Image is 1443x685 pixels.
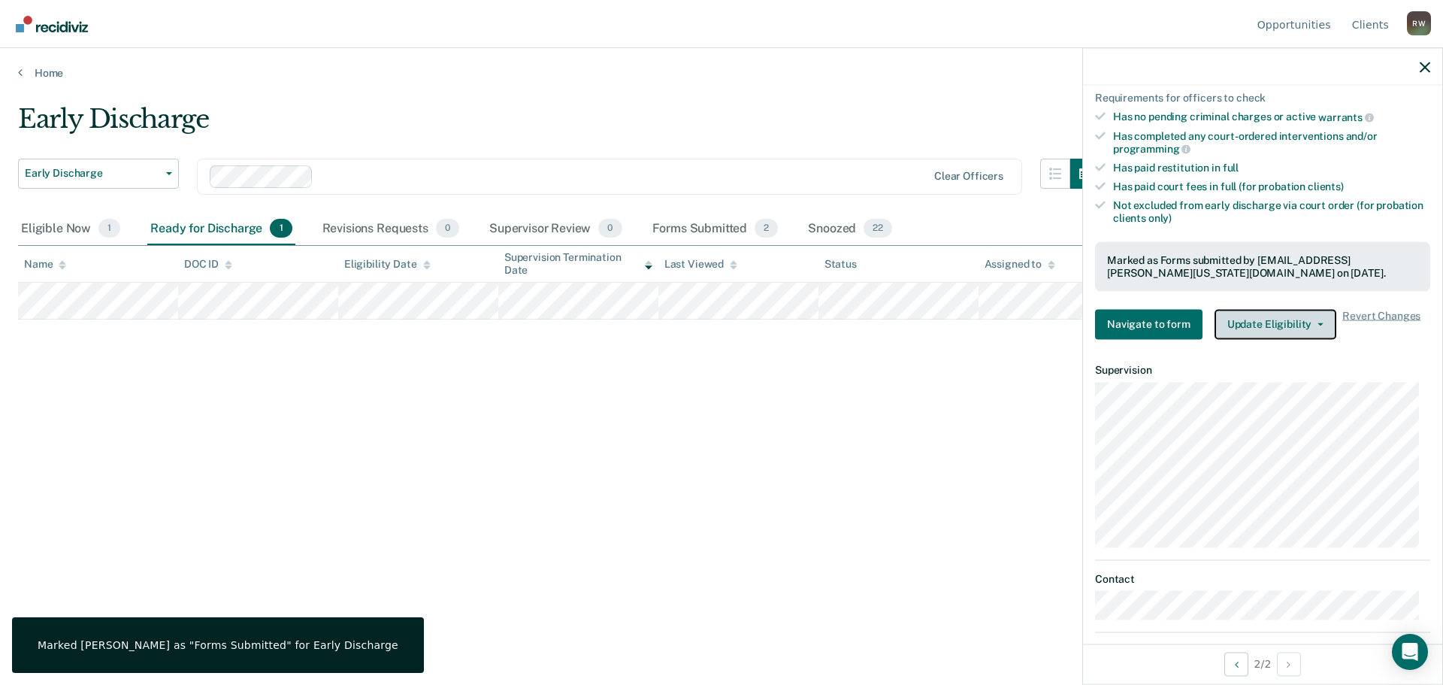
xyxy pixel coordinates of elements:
[824,258,857,271] div: Status
[1113,143,1190,155] span: programming
[1215,309,1336,339] button: Update Eligibility
[184,258,232,271] div: DOC ID
[38,638,398,652] div: Marked [PERSON_NAME] as "Forms Submitted" for Early Discharge
[1095,309,1209,339] a: Navigate to form link
[24,258,66,271] div: Name
[25,167,160,180] span: Early Discharge
[319,213,462,246] div: Revisions Requests
[864,219,892,238] span: 22
[1113,162,1430,174] div: Has paid restitution in
[1113,111,1430,124] div: Has no pending criminal charges or active
[1113,199,1430,224] div: Not excluded from early discharge via court order (for probation clients
[18,66,1425,80] a: Home
[1308,180,1344,192] span: clients)
[1083,644,1442,683] div: 2 / 2
[1392,634,1428,670] div: Open Intercom Messenger
[1095,92,1430,105] div: Requirements for officers to check
[598,219,622,238] span: 0
[1148,211,1172,223] span: only)
[664,258,737,271] div: Last Viewed
[755,219,778,238] span: 2
[344,258,431,271] div: Eligibility Date
[504,251,652,277] div: Supervision Termination Date
[1113,180,1430,192] div: Has paid court fees in full (for probation
[1318,111,1374,123] span: warrants
[16,16,88,32] img: Recidiviz
[18,213,123,246] div: Eligible Now
[1407,11,1431,35] div: R W
[18,104,1100,147] div: Early Discharge
[1113,129,1430,155] div: Has completed any court-ordered interventions and/or
[985,258,1055,271] div: Assigned to
[98,219,120,238] span: 1
[1407,11,1431,35] button: Profile dropdown button
[436,219,459,238] span: 0
[1107,254,1418,280] div: Marked as Forms submitted by [EMAIL_ADDRESS][PERSON_NAME][US_STATE][DOMAIN_NAME] on [DATE].
[1095,309,1202,339] button: Navigate to form
[649,213,782,246] div: Forms Submitted
[805,213,895,246] div: Snoozed
[1342,309,1420,339] span: Revert Changes
[1223,162,1239,174] span: full
[1224,652,1248,676] button: Previous Opportunity
[934,170,1003,183] div: Clear officers
[147,213,295,246] div: Ready for Discharge
[1095,363,1430,376] dt: Supervision
[1095,572,1430,585] dt: Contact
[270,219,292,238] span: 1
[486,213,625,246] div: Supervisor Review
[1277,652,1301,676] button: Next Opportunity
